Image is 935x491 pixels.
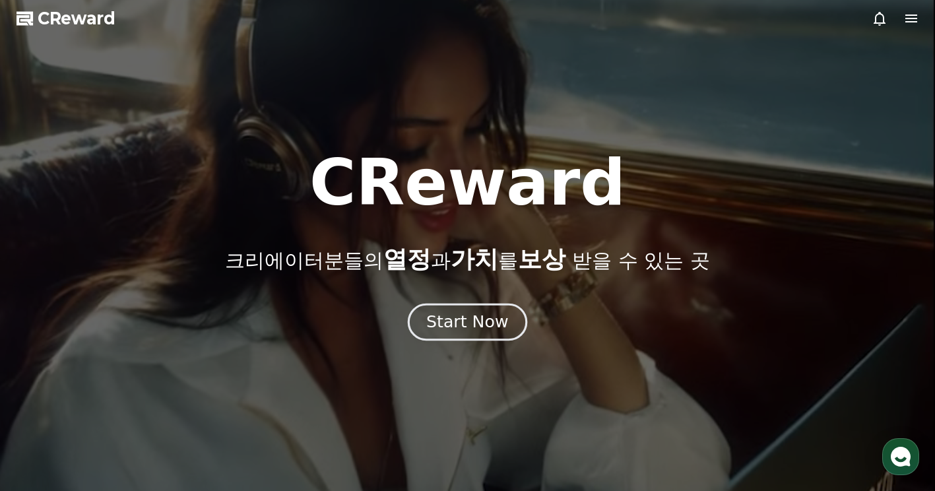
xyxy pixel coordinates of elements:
[16,8,115,29] a: CReward
[225,246,709,273] p: 크리에이터분들의 과 를 받을 수 있는 곳
[170,381,253,414] a: 설정
[426,311,508,333] div: Start Now
[408,304,527,341] button: Start Now
[4,381,87,414] a: 홈
[410,317,525,330] a: Start Now
[518,245,565,273] span: 보상
[38,8,115,29] span: CReward
[309,151,626,214] h1: CReward
[121,402,137,412] span: 대화
[451,245,498,273] span: 가치
[87,381,170,414] a: 대화
[383,245,431,273] span: 열정
[204,401,220,412] span: 설정
[42,401,49,412] span: 홈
